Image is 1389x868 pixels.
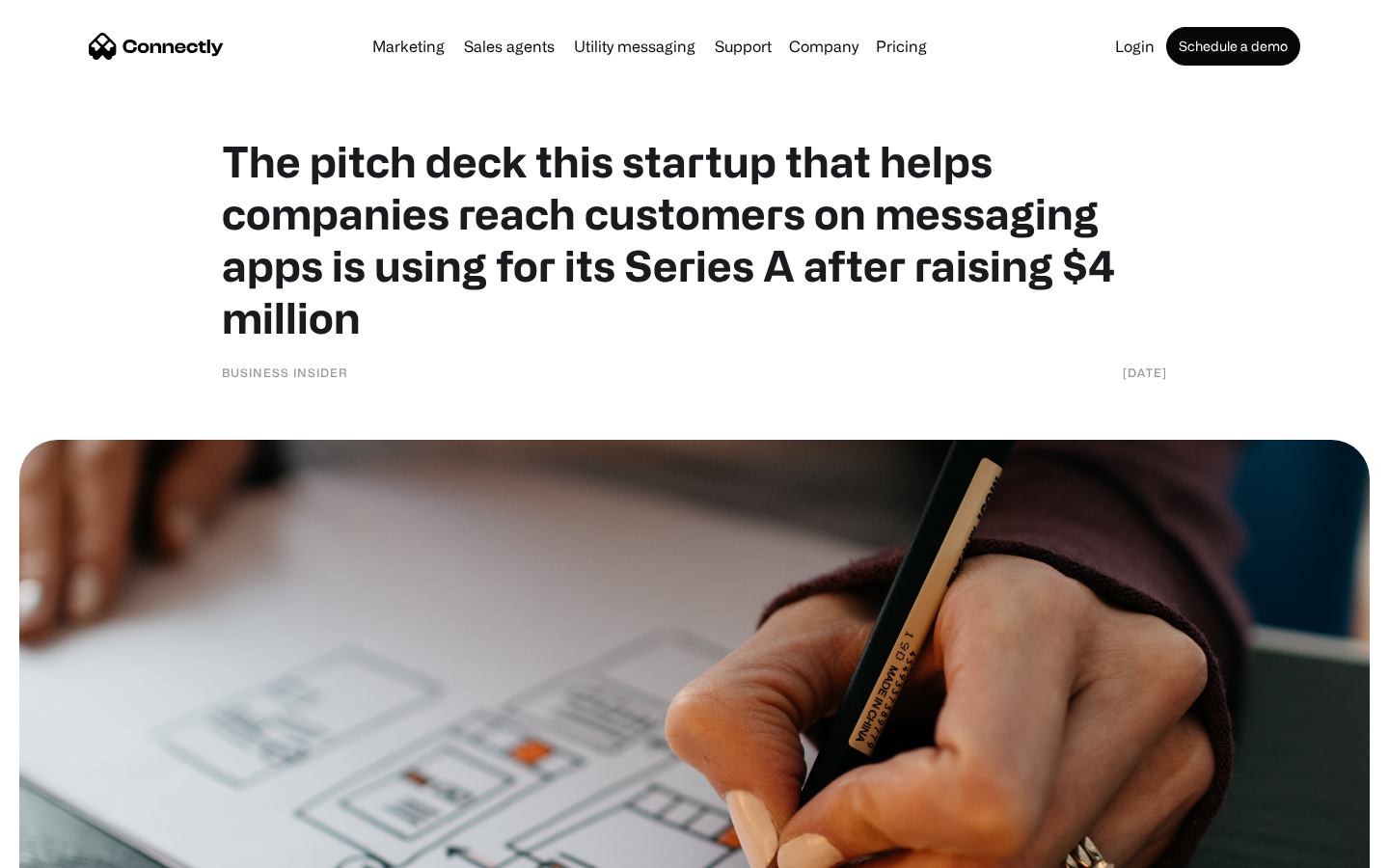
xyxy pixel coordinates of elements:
[365,39,452,54] a: Marketing
[789,33,858,60] div: Company
[1123,363,1167,382] div: [DATE]
[222,363,348,382] div: Business Insider
[566,39,703,54] a: Utility messaging
[1107,39,1162,54] a: Login
[222,135,1167,343] h1: The pitch deck this startup that helps companies reach customers on messaging apps is using for i...
[1166,27,1300,66] a: Schedule a demo
[707,39,779,54] a: Support
[456,39,562,54] a: Sales agents
[868,39,935,54] a: Pricing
